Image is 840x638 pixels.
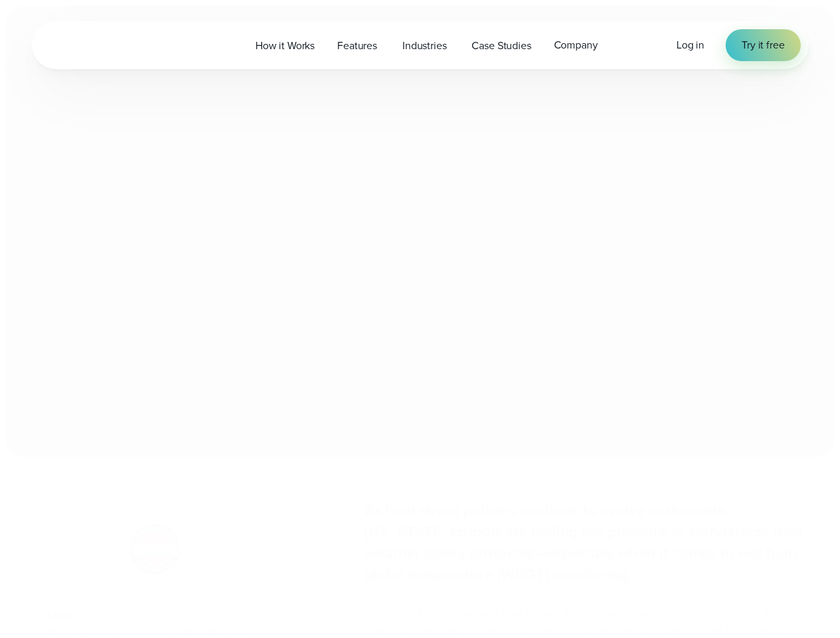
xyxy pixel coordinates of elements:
[402,38,446,54] span: Industries
[244,32,326,59] a: How it Works
[676,37,704,53] a: Log in
[472,38,531,54] span: Case Studies
[337,38,377,54] span: Features
[554,37,598,53] span: Company
[726,29,800,61] a: Try it free
[460,32,542,59] a: Case Studies
[742,37,784,53] span: Try it free
[255,38,315,54] span: How it Works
